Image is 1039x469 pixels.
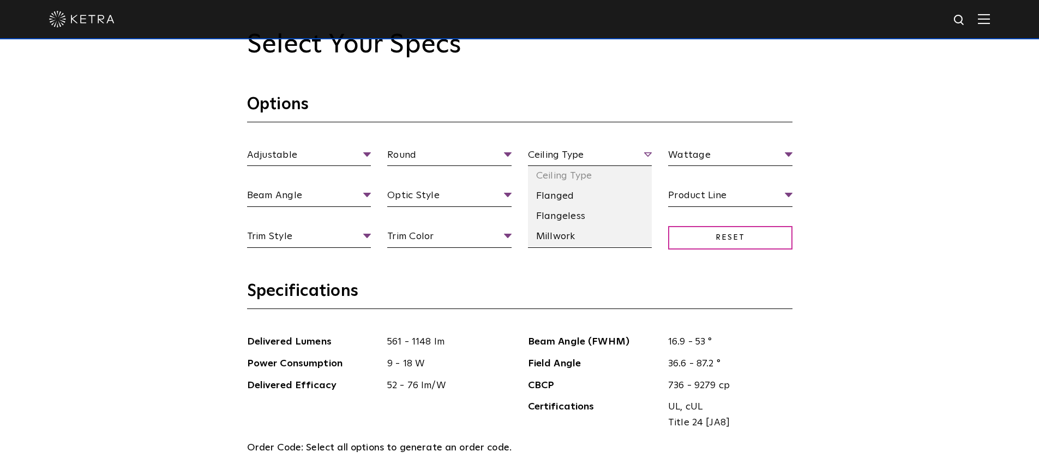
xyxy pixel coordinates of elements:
span: Delivered Lumens [247,334,380,350]
span: Beam Angle [247,188,371,207]
li: Millwork [528,227,652,247]
span: Trim Color [387,229,512,248]
h2: Select Your Specs [247,29,792,61]
img: search icon [953,14,966,27]
img: ketra-logo-2019-white [49,11,115,27]
span: Field Angle [528,356,660,372]
span: 36.6 - 87.2 ° [660,356,792,372]
h3: Specifications [247,281,792,309]
span: 736 - 9279 cp [660,378,792,394]
li: Flanged [528,186,652,206]
span: 9 - 18 W [379,356,512,372]
span: 16.9 - 53 ° [660,334,792,350]
span: Trim Style [247,229,371,248]
span: Beam Angle (FWHM) [528,334,660,350]
img: Hamburger%20Nav.svg [978,14,990,24]
span: Certifications [528,399,660,431]
span: UL, cUL [668,399,784,415]
span: Adjustable [247,147,371,167]
span: Product Line [668,188,792,207]
span: Wattage [668,147,792,167]
span: Reset [668,226,792,250]
span: CBCP [528,378,660,394]
span: Order Code: [247,443,304,453]
h3: Options [247,94,792,122]
span: 561 - 1148 lm [379,334,512,350]
span: Delivered Efficacy [247,378,380,394]
span: Round [387,147,512,167]
span: Optic Style [387,188,512,207]
span: 52 - 76 lm/W [379,378,512,394]
span: Ceiling Type [528,147,652,167]
span: Select all options to generate an order code. [306,443,512,453]
span: Title 24 [JA8] [668,415,784,431]
li: Flangeless [528,206,652,227]
span: Power Consumption [247,356,380,372]
li: Ceiling Type [528,166,652,186]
